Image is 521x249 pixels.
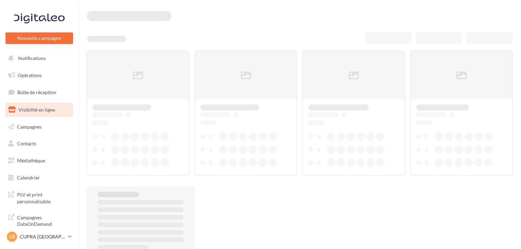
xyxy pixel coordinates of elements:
[4,68,74,83] a: Opérations
[5,230,73,243] a: CS CUPRA [GEOGRAPHIC_DATA][PERSON_NAME]
[4,85,74,100] a: Boîte de réception
[4,210,74,230] a: Campagnes DataOnDemand
[4,187,74,207] a: PLV et print personnalisable
[18,55,46,61] span: Notifications
[17,89,56,95] span: Boîte de réception
[17,190,70,205] span: PLV et print personnalisable
[17,175,40,180] span: Calendrier
[5,32,73,44] button: Nouvelle campagne
[17,141,36,146] span: Contacts
[17,213,70,228] span: Campagnes DataOnDemand
[9,233,15,240] span: CS
[17,123,42,129] span: Campagnes
[17,158,45,163] span: Médiathèque
[4,120,74,134] a: Campagnes
[4,103,74,117] a: Visibilité en ligne
[4,153,74,168] a: Médiathèque
[4,171,74,185] a: Calendrier
[4,136,74,151] a: Contacts
[4,51,72,65] button: Notifications
[20,233,65,240] p: CUPRA [GEOGRAPHIC_DATA][PERSON_NAME]
[18,107,55,113] span: Visibilité en ligne
[18,72,42,78] span: Opérations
